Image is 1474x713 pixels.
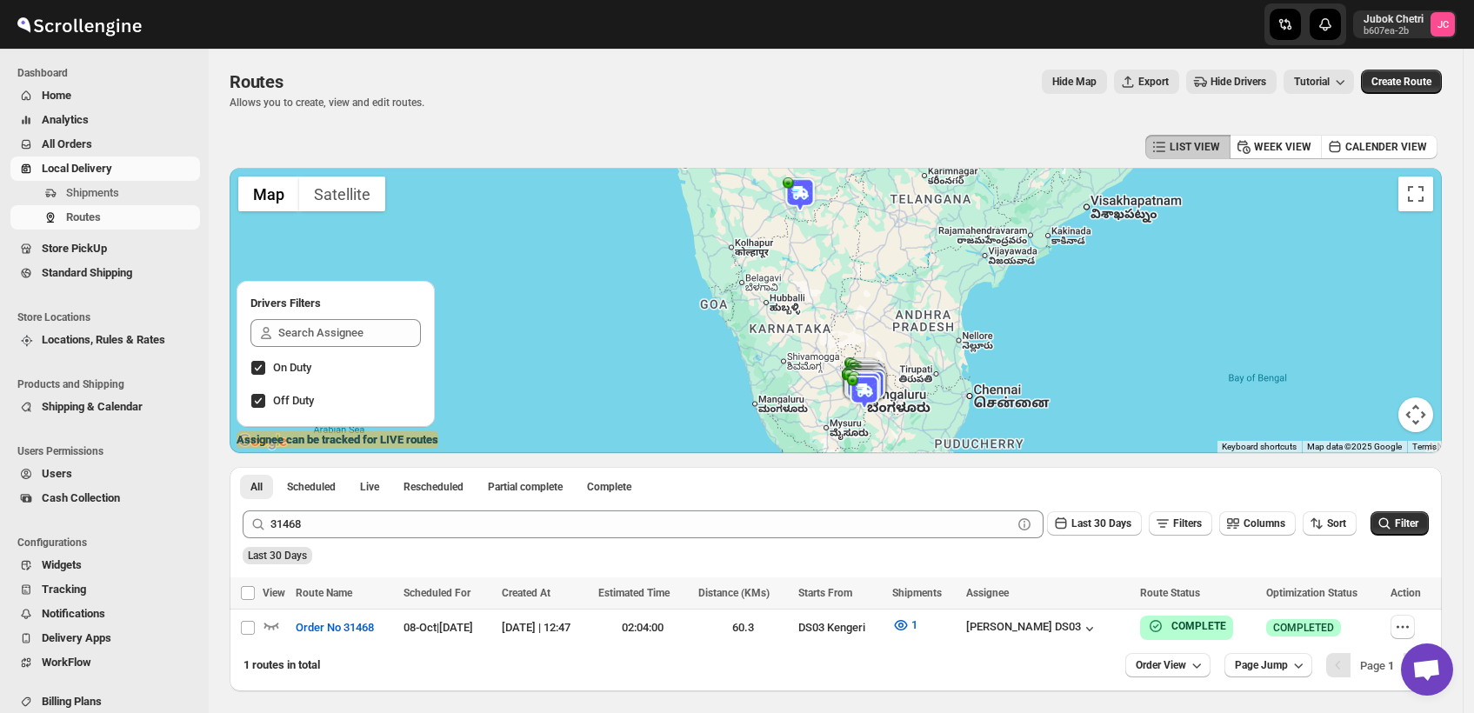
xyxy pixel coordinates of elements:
[404,621,473,634] span: 08-Oct | [DATE]
[273,361,311,374] span: On Duty
[238,177,299,211] button: Show street map
[42,162,112,175] span: Local Delivery
[798,587,852,599] span: Starts From
[1244,517,1285,530] span: Columns
[17,536,200,550] span: Configurations
[42,242,107,255] span: Store PickUp
[66,210,101,223] span: Routes
[1145,135,1231,159] button: LIST VIEW
[42,113,89,126] span: Analytics
[698,587,770,599] span: Distance (KMs)
[270,510,1012,538] input: Press enter after typing | Search Eg. Order No 31468
[1186,70,1277,94] button: Hide Drivers
[1371,75,1431,89] span: Create Route
[230,96,424,110] p: Allows you to create, view and edit routes.
[296,587,352,599] span: Route Name
[10,132,200,157] button: All Orders
[1219,511,1296,536] button: Columns
[10,205,200,230] button: Routes
[10,328,200,352] button: Locations, Rules & Rates
[287,480,336,494] span: Scheduled
[10,462,200,486] button: Users
[42,631,111,644] span: Delivery Apps
[234,430,291,453] a: Open this area in Google Maps (opens a new window)
[10,108,200,132] button: Analytics
[17,310,200,324] span: Store Locations
[404,587,470,599] span: Scheduled For
[1398,177,1433,211] button: Toggle fullscreen view
[488,480,563,494] span: Partial complete
[42,266,132,279] span: Standard Shipping
[42,695,102,708] span: Billing Plans
[42,400,143,413] span: Shipping & Calendar
[1437,19,1449,30] text: JC
[10,577,200,602] button: Tracking
[42,491,120,504] span: Cash Collection
[1149,511,1212,536] button: Filters
[17,66,200,80] span: Dashboard
[1353,10,1457,38] button: User menu
[66,186,119,199] span: Shipments
[42,558,82,571] span: Widgets
[404,480,464,494] span: Rescheduled
[17,444,200,458] span: Users Permissions
[1327,517,1346,530] span: Sort
[1284,70,1354,94] button: Tutorial
[42,607,105,620] span: Notifications
[240,475,273,499] button: All routes
[1042,70,1107,94] button: Map action label
[1395,517,1418,530] span: Filter
[10,626,200,650] button: Delivery Apps
[1254,140,1311,154] span: WEEK VIEW
[1364,12,1424,26] p: Jubok Chetri
[42,467,72,480] span: Users
[1071,517,1131,530] span: Last 30 Days
[1170,140,1220,154] span: LIST VIEW
[966,620,1098,637] div: [PERSON_NAME] DS03
[1345,140,1427,154] span: CALENDER VIEW
[1398,397,1433,432] button: Map camera controls
[1360,659,1394,672] span: Page
[299,177,385,211] button: Show satellite imagery
[1273,621,1334,635] span: COMPLETED
[1047,511,1142,536] button: Last 30 Days
[1431,12,1455,37] span: Jubok Chetri
[1224,653,1312,677] button: Page Jump
[278,319,421,347] input: Search Assignee
[17,377,200,391] span: Products and Shipping
[237,431,438,449] label: Assignee can be tracked for LIVE routes
[1294,76,1330,88] span: Tutorial
[1266,587,1357,599] span: Optimization Status
[10,553,200,577] button: Widgets
[1401,643,1453,696] div: Open chat
[248,550,307,562] span: Last 30 Days
[1326,653,1428,677] nav: Pagination
[42,137,92,150] span: All Orders
[1388,659,1394,672] b: 1
[42,656,91,669] span: WorkFlow
[587,480,631,494] span: Complete
[10,650,200,675] button: WorkFlow
[966,587,1009,599] span: Assignee
[14,3,144,46] img: ScrollEngine
[1140,587,1200,599] span: Route Status
[1052,75,1097,89] span: Hide Map
[698,619,788,636] div: 60.3
[42,89,71,102] span: Home
[1364,26,1424,37] p: b607ea-2b
[250,295,421,312] h2: Drivers Filters
[10,486,200,510] button: Cash Collection
[1235,658,1288,672] span: Page Jump
[502,587,550,599] span: Created At
[502,619,588,636] div: [DATE] | 12:47
[273,394,314,407] span: Off Duty
[598,587,670,599] span: Estimated Time
[263,587,285,599] span: View
[234,430,291,453] img: Google
[1171,620,1226,632] b: COMPLETE
[296,619,374,636] span: Order No 31468
[1147,617,1226,635] button: COMPLETE
[1125,653,1211,677] button: Order View
[892,587,942,599] span: Shipments
[1138,75,1169,89] span: Export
